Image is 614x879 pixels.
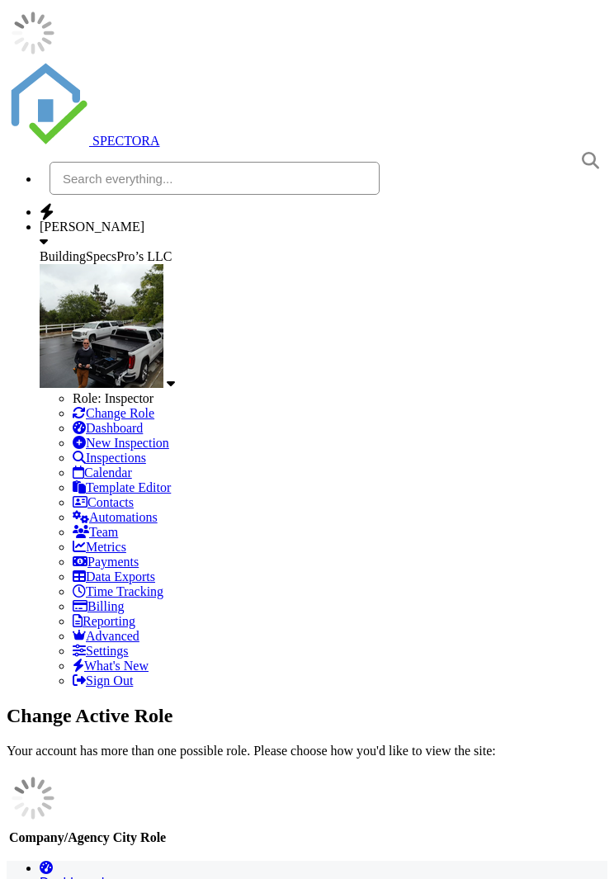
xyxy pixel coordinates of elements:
img: loading-93afd81d04378562ca97960a6d0abf470c8f8241ccf6a1b4da771bf876922d1b.gif [7,772,59,825]
img: The Best Home Inspection Software - Spectora [7,63,89,145]
span: SPECTORA [92,134,160,148]
a: Dashboard [73,421,143,435]
div: [PERSON_NAME] [40,220,607,234]
th: City [112,829,138,846]
a: Metrics [73,540,126,554]
a: Inspections [73,451,146,465]
a: Calendar [73,465,132,480]
a: Billing [73,599,124,613]
img: 34b20f0c66d44473ad69f47784d64031.png [40,264,163,388]
input: Search everything... [50,162,380,195]
div: BuildingSpecsPro’s LLC [40,249,607,264]
h2: Change Active Role [7,705,607,727]
a: Advanced [73,629,139,643]
a: Change Role [73,406,154,420]
a: New Inspection [73,436,169,450]
a: Settings [73,644,129,658]
span: Role: Inspector [73,391,153,405]
a: Sign Out [73,673,133,688]
a: Data Exports [73,569,155,584]
a: SPECTORA [7,134,160,148]
a: Reporting [73,614,135,628]
a: Template Editor [73,480,171,494]
a: Time Tracking [73,584,163,598]
a: Contacts [73,495,134,509]
img: loading-93afd81d04378562ca97960a6d0abf470c8f8241ccf6a1b4da771bf876922d1b.gif [7,7,59,59]
th: Role [139,829,167,846]
th: Company/Agency [8,829,111,846]
a: Automations [73,510,158,524]
a: Team [73,525,118,539]
a: Payments [73,555,139,569]
p: Your account has more than one possible role. Please choose how you'd like to view the site: [7,744,607,758]
a: What's New [73,659,149,673]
